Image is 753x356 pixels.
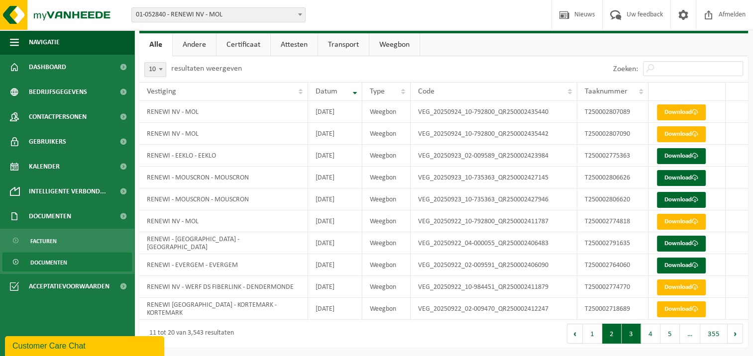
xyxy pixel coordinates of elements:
[308,276,362,298] td: [DATE]
[657,148,706,164] a: Download
[308,101,362,123] td: [DATE]
[147,88,176,95] span: Vestiging
[657,104,706,120] a: Download
[567,324,583,344] button: Previous
[144,62,166,77] span: 10
[411,210,577,232] td: VEG_20250922_10-792800_QR250002411787
[657,236,706,252] a: Download
[139,210,308,232] td: RENEWI NV - MOL
[728,324,743,344] button: Next
[139,232,308,254] td: RENEWI - [GEOGRAPHIC_DATA] - [GEOGRAPHIC_DATA]
[362,298,411,320] td: Weegbon
[362,254,411,276] td: Weegbon
[308,254,362,276] td: [DATE]
[657,279,706,295] a: Download
[29,179,106,204] span: Intelligente verbond...
[577,167,648,188] td: T250002806626
[657,301,706,317] a: Download
[362,232,411,254] td: Weegbon
[411,167,577,188] td: VEG_20250923_10-735363_QR250002427145
[362,145,411,167] td: Weegbon
[308,145,362,167] td: [DATE]
[308,232,362,254] td: [DATE]
[700,324,728,344] button: 355
[139,188,308,210] td: RENEWI - MOUSCRON - MOUSCRON
[602,324,622,344] button: 2
[2,253,132,271] a: Documenten
[362,276,411,298] td: Weegbon
[680,324,700,344] span: …
[622,324,641,344] button: 3
[308,188,362,210] td: [DATE]
[411,145,577,167] td: VEG_20250923_02-009589_QR250002423984
[318,33,369,56] a: Transport
[411,298,577,320] td: VEG_20250922_02-009470_QR250002412247
[139,145,308,167] td: RENEWI - EEKLO - EEKLO
[139,298,308,320] td: RENEWI [GEOGRAPHIC_DATA] - KORTEMARK - KORTEMARK
[411,188,577,210] td: VEG_20250923_10-735363_QR250002427946
[29,204,71,229] span: Documenten
[577,101,648,123] td: T250002807089
[132,8,305,22] span: 01-052840 - RENEWI NV - MOL
[577,276,648,298] td: T250002774770
[30,253,67,272] span: Documenten
[308,167,362,188] td: [DATE]
[577,188,648,210] td: T250002806620
[139,33,172,56] a: Alle
[585,88,628,95] span: Taaknummer
[139,167,308,188] td: RENEWI - MOUSCRON - MOUSCRON
[308,210,362,232] td: [DATE]
[418,88,434,95] span: Code
[370,88,385,95] span: Type
[29,274,109,299] span: Acceptatievoorwaarden
[411,101,577,123] td: VEG_20250924_10-792800_QR250002435440
[657,126,706,142] a: Download
[362,123,411,145] td: Weegbon
[577,254,648,276] td: T250002764060
[139,101,308,123] td: RENEWI NV - MOL
[30,232,57,251] span: Facturen
[362,210,411,232] td: Weegbon
[29,104,87,129] span: Contactpersonen
[5,334,166,356] iframe: chat widget
[657,214,706,230] a: Download
[657,170,706,186] a: Download
[411,254,577,276] td: VEG_20250922_02-009591_QR250002406090
[29,154,60,179] span: Kalender
[577,145,648,167] td: T250002775363
[145,63,166,77] span: 10
[577,232,648,254] td: T250002791635
[216,33,270,56] a: Certificaat
[139,276,308,298] td: RENEWI NV - WERF DS FIBERLINK - DENDERMONDE
[577,298,648,320] td: T250002718689
[29,80,87,104] span: Bedrijfsgegevens
[362,188,411,210] td: Weegbon
[29,30,60,55] span: Navigatie
[271,33,318,56] a: Attesten
[29,129,66,154] span: Gebruikers
[660,324,680,344] button: 5
[362,167,411,188] td: Weegbon
[641,324,660,344] button: 4
[583,324,602,344] button: 1
[131,7,306,22] span: 01-052840 - RENEWI NV - MOL
[577,123,648,145] td: T250002807090
[144,325,234,343] div: 11 tot 20 van 3,543 resultaten
[362,101,411,123] td: Weegbon
[613,65,638,73] label: Zoeken:
[411,276,577,298] td: VEG_20250922_10-984451_QR250002411879
[139,254,308,276] td: RENEWI - EVERGEM - EVERGEM
[2,231,132,250] a: Facturen
[171,65,242,73] label: resultaten weergeven
[657,192,706,208] a: Download
[308,298,362,320] td: [DATE]
[308,123,362,145] td: [DATE]
[577,210,648,232] td: T250002774818
[316,88,337,95] span: Datum
[657,258,706,273] a: Download
[369,33,420,56] a: Weegbon
[411,232,577,254] td: VEG_20250922_04-000055_QR250002406483
[139,123,308,145] td: RENEWI NV - MOL
[411,123,577,145] td: VEG_20250924_10-792800_QR250002435442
